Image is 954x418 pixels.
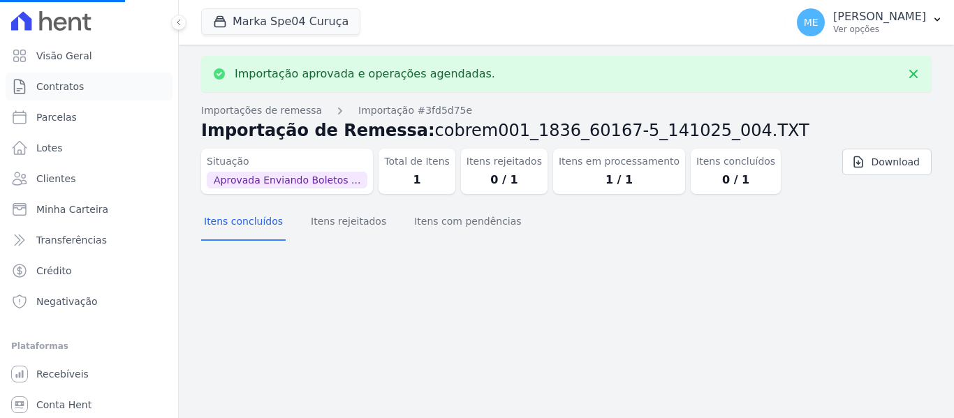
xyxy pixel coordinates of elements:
a: Recebíveis [6,360,173,388]
a: Visão Geral [6,42,173,70]
a: Lotes [6,134,173,162]
a: Parcelas [6,103,173,131]
dd: 0 / 1 [467,172,542,188]
a: Transferências [6,226,173,254]
dt: Itens rejeitados [467,154,542,169]
span: Aprovada Enviando Boletos ... [207,172,367,188]
span: Parcelas [36,110,77,124]
a: Crédito [6,257,173,285]
button: Itens com pendências [411,204,524,241]
p: Importação aprovada e operações agendadas. [235,67,495,81]
a: Clientes [6,165,173,193]
span: Conta Hent [36,398,91,412]
dt: Situação [207,154,367,169]
span: cobrem001_1836_60167-5_141025_004.TXT [435,121,809,140]
span: Transferências [36,233,107,247]
dt: Itens concluídos [696,154,775,169]
p: [PERSON_NAME] [833,10,926,24]
a: Negativação [6,288,173,315]
a: Contratos [6,73,173,100]
span: Clientes [36,172,75,186]
button: Itens concluídos [201,204,286,241]
div: Plataformas [11,338,167,354]
dt: Itens em processamento [559,154,680,169]
a: Importação #3fd5d75e [358,103,472,118]
span: Visão Geral [36,49,92,63]
span: ME [804,17,819,27]
h2: Importação de Remessa: [201,118,932,143]
button: Itens rejeitados [308,204,389,241]
span: Contratos [36,80,84,94]
nav: Breadcrumb [201,103,932,118]
a: Importações de remessa [201,103,322,118]
dt: Total de Itens [384,154,450,169]
a: Download [842,149,932,175]
button: Marka Spe04 Curuça [201,8,360,35]
button: ME [PERSON_NAME] Ver opções [786,3,954,42]
span: Recebíveis [36,367,89,381]
span: Crédito [36,264,72,278]
p: Ver opções [833,24,926,35]
span: Minha Carteira [36,202,108,216]
dd: 1 [384,172,450,188]
dd: 1 / 1 [559,172,680,188]
span: Negativação [36,294,98,308]
dd: 0 / 1 [696,172,775,188]
a: Minha Carteira [6,195,173,223]
span: Lotes [36,141,63,155]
